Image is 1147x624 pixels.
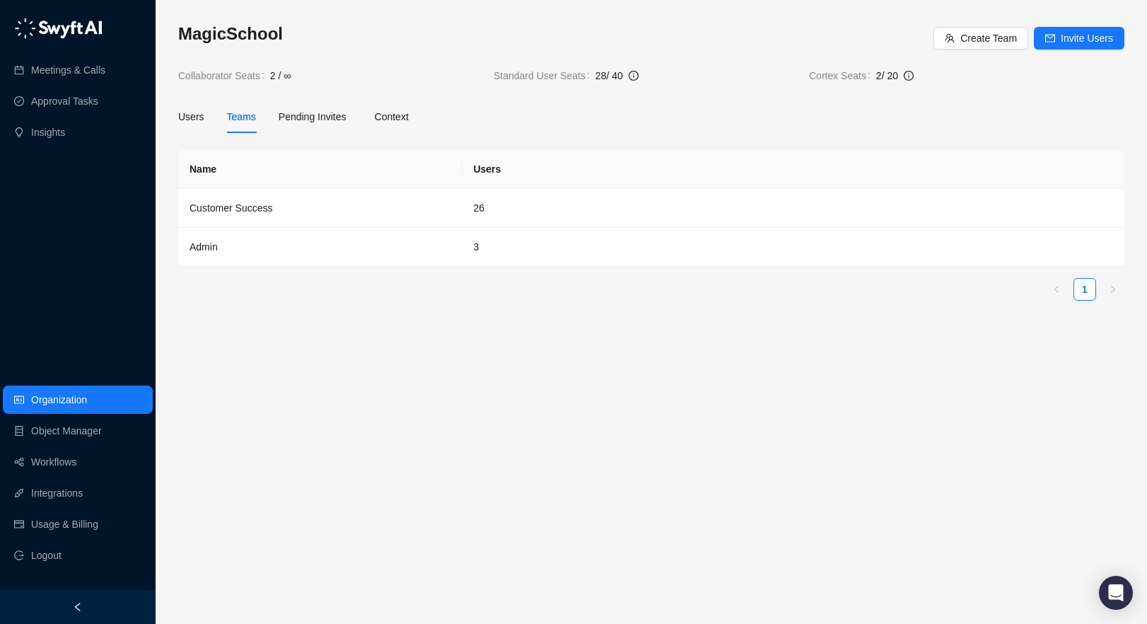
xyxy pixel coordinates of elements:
[1052,285,1061,294] span: left
[279,111,347,122] span: Pending Invites
[73,602,83,612] span: left
[270,68,291,83] span: 2 / ∞
[31,118,65,146] a: Insights
[904,71,914,81] span: info-circle
[178,228,462,267] td: Admin
[227,109,256,125] div: Teams
[1034,27,1124,50] button: Invite Users
[494,68,595,83] span: Standard User Seats
[809,68,876,83] span: Cortex Seats
[31,479,83,507] a: Integrations
[178,150,462,189] th: Name
[945,33,955,43] span: team
[1074,279,1095,300] a: 1
[14,18,103,39] img: logo-05li4sbe.png
[1045,278,1068,301] li: Previous Page
[933,27,1028,50] button: Create Team
[31,386,87,414] a: Organization
[375,109,409,125] div: Context
[1045,278,1068,301] button: left
[1102,278,1124,301] button: right
[1102,278,1124,301] li: Next Page
[960,30,1017,46] span: Create Team
[1099,576,1133,610] div: Open Intercom Messenger
[1045,33,1055,43] span: mail
[1061,30,1113,46] span: Invite Users
[31,417,102,445] a: Object Manager
[178,23,933,45] h3: MagicSchool
[178,68,270,83] span: Collaborator Seats
[1073,278,1096,301] li: 1
[1109,285,1117,294] span: right
[462,189,1124,228] td: 26
[14,550,24,560] span: logout
[876,70,898,81] span: 2 / 20
[31,448,76,476] a: Workflows
[595,70,623,81] span: 28 / 40
[31,56,105,84] a: Meetings & Calls
[31,541,62,570] span: Logout
[462,150,1124,189] th: Users
[629,71,639,81] span: info-circle
[31,87,98,115] a: Approval Tasks
[178,109,204,125] div: Users
[31,510,98,538] a: Usage & Billing
[178,189,462,228] td: Customer Success
[462,228,1124,267] td: 3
